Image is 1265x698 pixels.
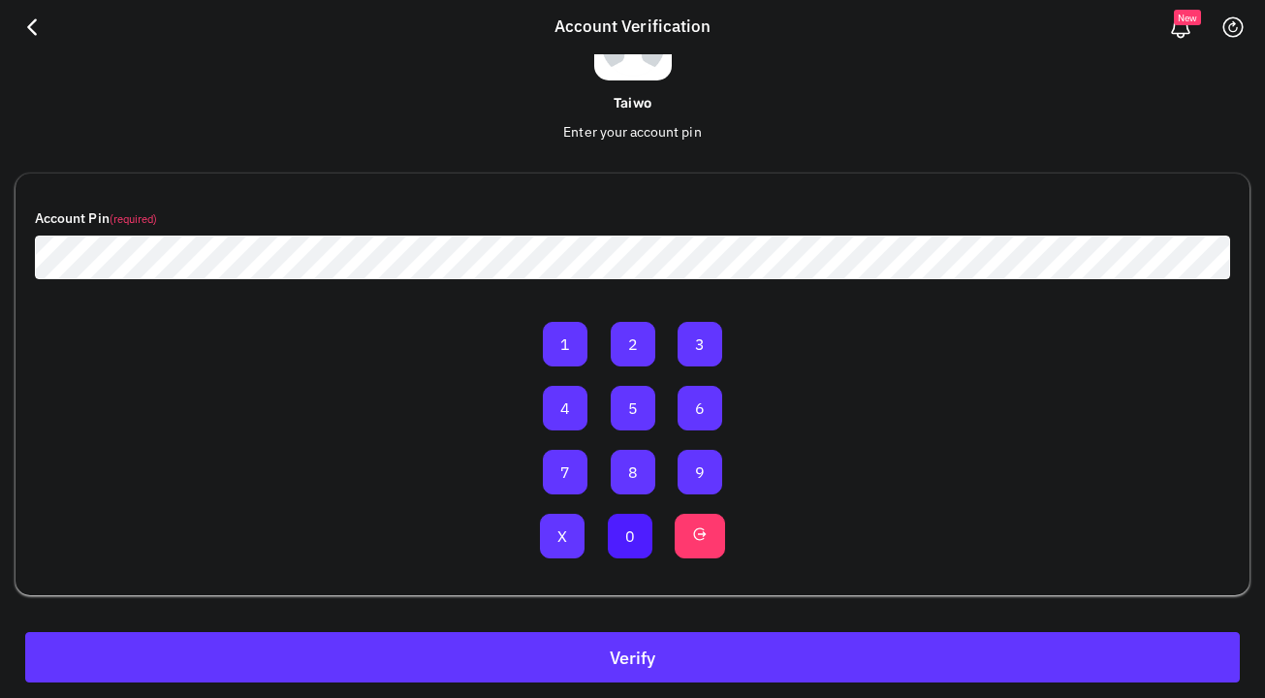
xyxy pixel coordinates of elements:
button: X [540,514,585,558]
button: 3 [678,322,722,366]
button: 2 [611,322,655,366]
button: 4 [543,386,587,430]
div: Account Verification [545,15,720,40]
label: Account Pin [35,208,157,229]
button: 7 [543,450,587,494]
button: 6 [678,386,722,430]
button: 8 [611,450,655,494]
button: 9 [678,450,722,494]
button: 0 [608,514,652,558]
h6: Taiwo [16,96,1249,112]
button: Verify [25,632,1240,682]
button: 1 [543,322,587,366]
small: (required) [110,212,158,226]
span: Enter your account pin [563,123,701,141]
button: 5 [611,386,655,430]
span: New [1174,10,1201,25]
